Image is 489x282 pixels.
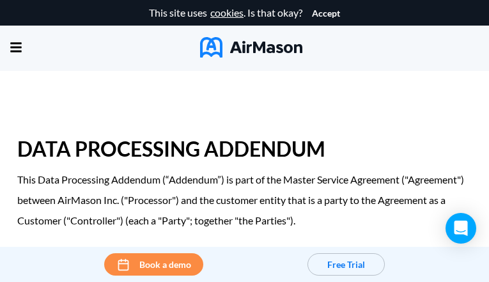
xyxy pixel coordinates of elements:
[312,8,340,19] button: Accept cookies
[104,253,203,276] button: Book a demo
[17,129,472,169] h1: DATA PROCESSING ADDENDUM
[210,7,244,19] a: cookies
[17,169,472,231] p: This Data Processing Addendum (“Addendum”) is part of the Master Service Agreement ("Agreement") ...
[200,37,302,58] img: AirMason Logo
[307,253,385,276] button: Free Trial
[446,213,476,244] div: Open Intercom Messenger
